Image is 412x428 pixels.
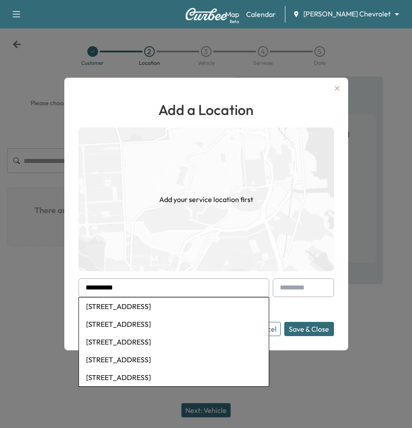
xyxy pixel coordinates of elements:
[78,127,334,271] img: empty-map-CL6vilOE.png
[79,369,269,386] li: [STREET_ADDRESS]
[79,315,269,333] li: [STREET_ADDRESS]
[79,333,269,351] li: [STREET_ADDRESS]
[79,351,269,369] li: [STREET_ADDRESS]
[284,322,334,336] button: Save & Close
[79,297,269,315] li: [STREET_ADDRESS]
[159,194,253,205] h1: Add your service location first
[246,9,276,20] a: Calendar
[78,99,334,120] h1: Add a Location
[303,9,391,19] span: [PERSON_NAME] Chevrolet
[230,18,239,25] div: Beta
[225,9,239,20] a: MapBeta
[185,8,228,20] img: Curbee Logo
